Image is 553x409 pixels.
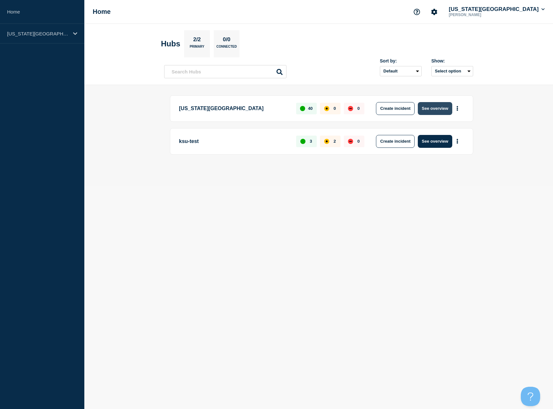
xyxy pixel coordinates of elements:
p: 0 [333,106,336,111]
iframe: Help Scout Beacon - Open [521,387,540,406]
p: 40 [308,106,313,111]
p: 2/2 [191,36,203,45]
button: More actions [453,102,462,114]
p: ksu-test [179,135,289,148]
input: Search Hubs [164,65,286,78]
p: 0/0 [220,36,233,45]
p: [US_STATE][GEOGRAPHIC_DATA] [7,31,69,36]
button: [US_STATE][GEOGRAPHIC_DATA] [447,6,546,13]
button: Account settings [427,5,441,19]
button: More actions [453,135,462,147]
p: Primary [190,45,204,52]
h1: Home [93,8,111,15]
div: up [300,139,305,144]
div: down [348,106,353,111]
div: Show: [431,58,473,63]
div: down [348,139,353,144]
p: 0 [357,139,360,144]
button: Support [410,5,424,19]
p: [US_STATE][GEOGRAPHIC_DATA] [179,102,289,115]
button: Select option [431,66,473,76]
p: [PERSON_NAME] [447,13,514,17]
p: 3 [310,139,312,144]
p: 2 [333,139,336,144]
select: Sort by [380,66,422,76]
button: Create incident [376,102,415,115]
button: See overview [418,102,452,115]
button: Create incident [376,135,415,148]
div: affected [324,106,329,111]
p: Connected [216,45,237,52]
div: affected [324,139,329,144]
h2: Hubs [161,39,180,48]
div: Sort by: [380,58,422,63]
button: See overview [418,135,452,148]
div: up [300,106,305,111]
p: 0 [357,106,360,111]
